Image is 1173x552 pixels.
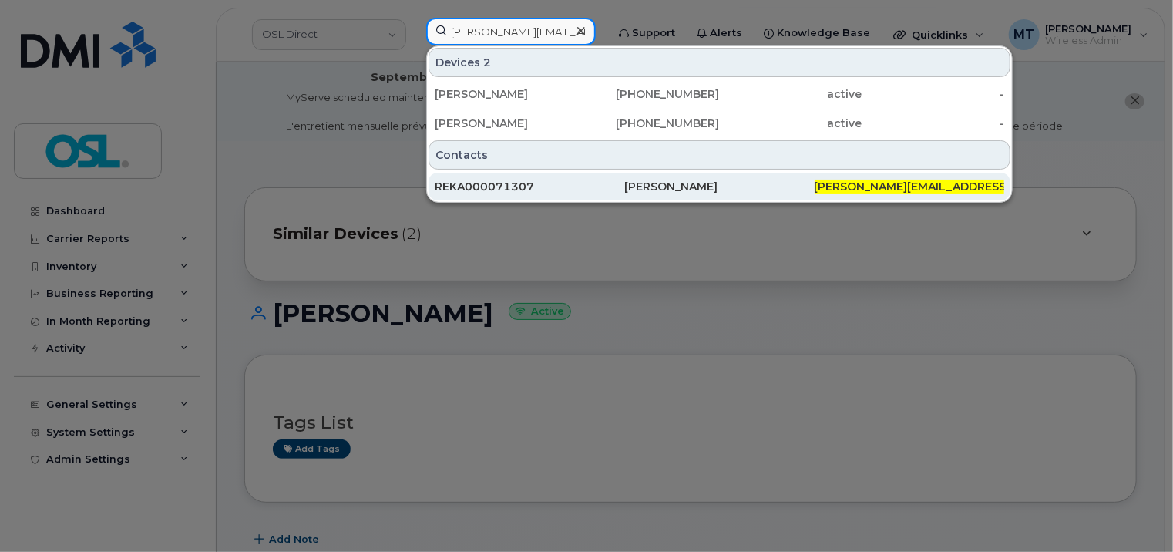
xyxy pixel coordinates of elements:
div: - [862,116,1004,131]
span: 2 [483,55,491,70]
div: [PERSON_NAME] [435,116,577,131]
span: [PERSON_NAME][EMAIL_ADDRESS][DOMAIN_NAME] [815,180,1104,194]
div: [PERSON_NAME] [624,179,814,194]
div: - [862,86,1004,102]
div: active [720,116,862,131]
div: [PERSON_NAME] [435,86,577,102]
div: Devices [429,48,1010,77]
div: active [720,86,862,102]
div: REKA000071307 [435,179,624,194]
a: REKA000071307[PERSON_NAME][PERSON_NAME][EMAIL_ADDRESS][DOMAIN_NAME] [429,173,1010,200]
a: [PERSON_NAME][PHONE_NUMBER]active- [429,80,1010,108]
a: [PERSON_NAME][PHONE_NUMBER]active- [429,109,1010,137]
div: [PHONE_NUMBER] [577,116,720,131]
div: Contacts [429,140,1010,170]
div: [PHONE_NUMBER] [577,86,720,102]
